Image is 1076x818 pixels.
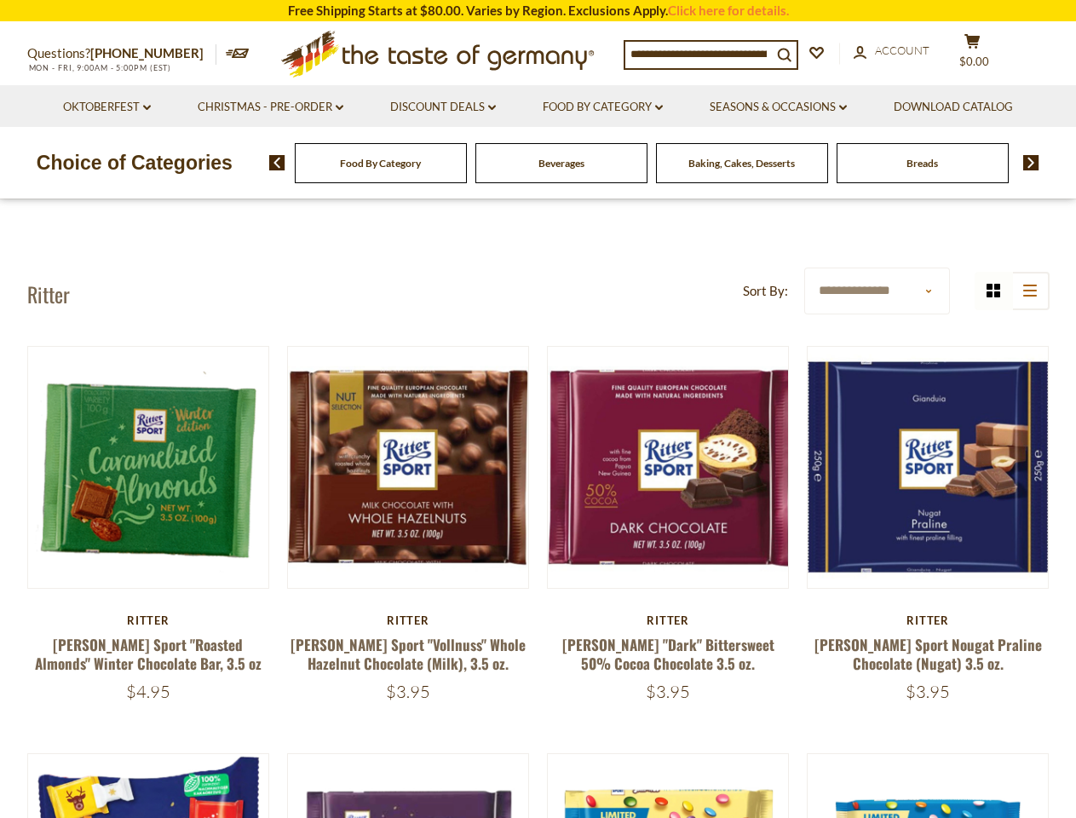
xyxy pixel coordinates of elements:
[646,681,690,702] span: $3.95
[27,281,70,307] h1: Ritter
[27,43,216,65] p: Questions?
[63,98,151,117] a: Oktoberfest
[287,613,530,627] div: Ritter
[198,98,343,117] a: Christmas - PRE-ORDER
[543,98,663,117] a: Food By Category
[668,3,789,18] a: Click here for details.
[959,55,989,68] span: $0.00
[562,634,774,673] a: [PERSON_NAME] "Dark" Bittersweet 50% Cocoa Chocolate 3.5 oz.
[807,613,1050,627] div: Ritter
[340,157,421,170] a: Food By Category
[548,347,789,588] img: Ritter
[288,347,529,588] img: Ritter
[35,634,262,673] a: [PERSON_NAME] Sport "Roasted Almonds" Winter Chocolate Bar, 3.5 oz
[743,280,788,302] label: Sort By:
[1023,155,1039,170] img: next arrow
[269,155,285,170] img: previous arrow
[90,45,204,60] a: [PHONE_NUMBER]
[894,98,1013,117] a: Download Catalog
[386,681,430,702] span: $3.95
[390,98,496,117] a: Discount Deals
[27,613,270,627] div: Ritter
[854,42,929,60] a: Account
[547,613,790,627] div: Ritter
[906,681,950,702] span: $3.95
[906,157,938,170] a: Breads
[947,33,998,76] button: $0.00
[875,43,929,57] span: Account
[126,681,170,702] span: $4.95
[814,634,1042,673] a: [PERSON_NAME] Sport Nougat Praline Chocolate (Nugat) 3.5 oz.
[28,347,269,588] img: Ritter
[27,63,172,72] span: MON - FRI, 9:00AM - 5:00PM (EST)
[710,98,847,117] a: Seasons & Occasions
[808,347,1049,588] img: Ritter
[291,634,526,673] a: [PERSON_NAME] Sport "Vollnuss" Whole Hazelnut Chocolate (Milk), 3.5 oz.
[688,157,795,170] a: Baking, Cakes, Desserts
[538,157,584,170] a: Beverages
